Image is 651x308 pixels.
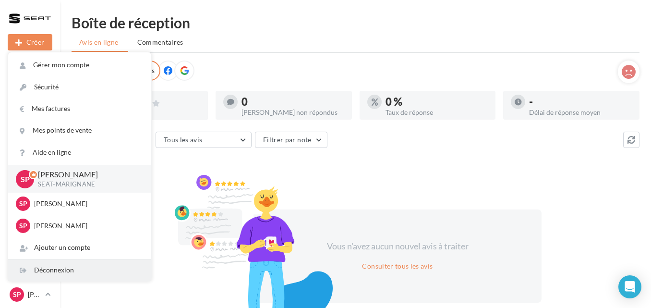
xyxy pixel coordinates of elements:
div: Boîte de réception [72,15,639,30]
p: [PERSON_NAME] [28,290,41,299]
div: - [529,97,632,107]
span: Sp [21,173,30,185]
a: Sécurité [8,76,151,98]
button: Filtrer par note [255,132,327,148]
a: Mes factures [8,98,151,120]
span: Sp [19,221,27,231]
div: Vous n'avez aucun nouvel avis à traiter [315,240,480,253]
a: Aide en ligne [8,142,151,163]
span: Sp [19,199,27,209]
button: Consulter tous les avis [358,260,436,272]
span: Sp [13,290,21,299]
span: Commentaires [137,37,183,47]
a: Mes points de vente [8,120,151,141]
div: Open Intercom Messenger [618,275,641,298]
a: Sp [PERSON_NAME] [8,285,52,304]
div: Taux de réponse [386,109,488,116]
button: Créer [8,34,52,50]
div: 0 [241,97,344,107]
div: [PERSON_NAME] non répondus [241,109,344,116]
div: Déconnexion [8,259,151,281]
div: Délai de réponse moyen [529,109,632,116]
p: [PERSON_NAME] [38,169,136,180]
p: [PERSON_NAME] [34,221,140,231]
div: Ajouter un compte [8,237,151,259]
p: [PERSON_NAME] [34,199,140,209]
button: Tous les avis [156,132,252,148]
div: 0 % [386,97,488,107]
p: SEAT-MARIGNANE [38,180,136,189]
span: Tous les avis [164,136,203,144]
a: Gérer mon compte [8,54,151,76]
div: Nouvelle campagne [8,34,52,50]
